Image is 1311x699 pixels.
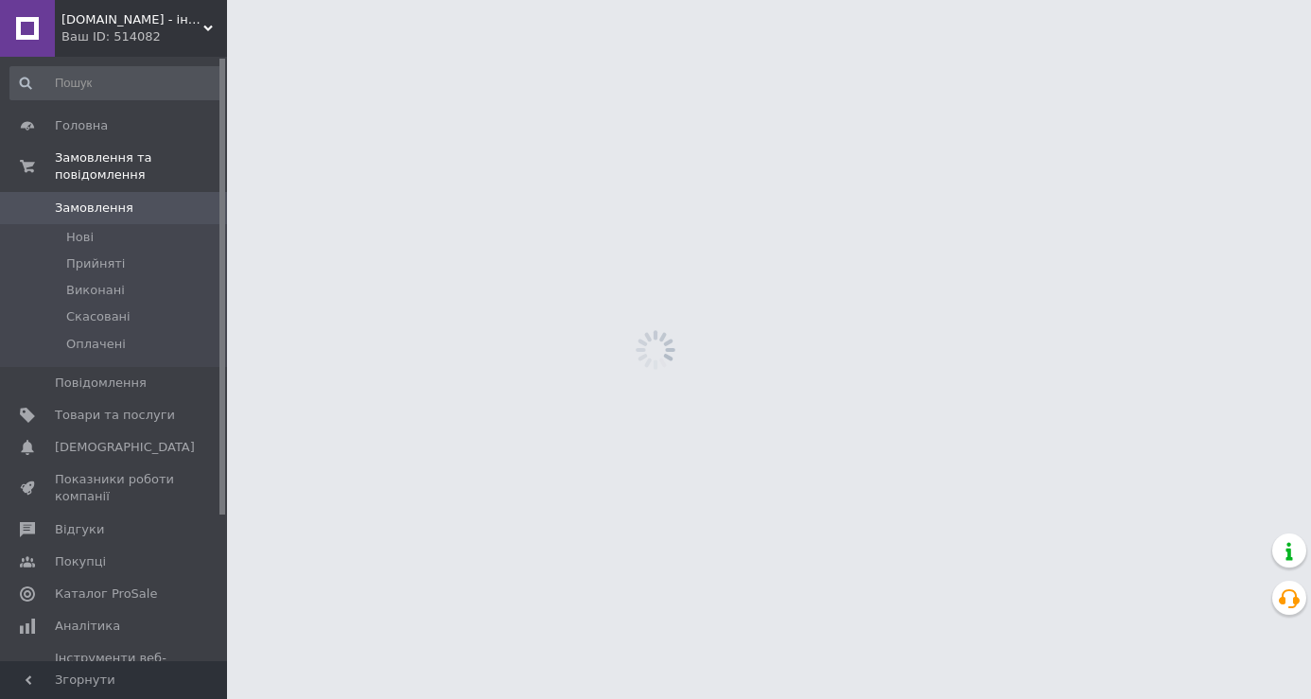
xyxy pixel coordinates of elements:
[66,282,125,299] span: Виконані
[55,375,147,392] span: Повідомлення
[55,585,157,603] span: Каталог ProSale
[55,117,108,134] span: Головна
[55,200,133,217] span: Замовлення
[55,149,227,183] span: Замовлення та повідомлення
[55,553,106,570] span: Покупці
[66,308,131,325] span: Скасовані
[55,439,195,456] span: [DEMOGRAPHIC_DATA]
[55,471,175,505] span: Показники роботи компанії
[55,407,175,424] span: Товари та послуги
[55,650,175,684] span: Інструменти веб-майстра та SEO
[61,28,227,45] div: Ваш ID: 514082
[66,255,125,272] span: Прийняті
[66,336,126,353] span: Оплачені
[66,229,94,246] span: Нові
[55,521,104,538] span: Відгуки
[61,11,203,28] span: DIESEL.CK.UA - інтернет-магазин запчастин
[9,66,223,100] input: Пошук
[55,618,120,635] span: Аналітика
